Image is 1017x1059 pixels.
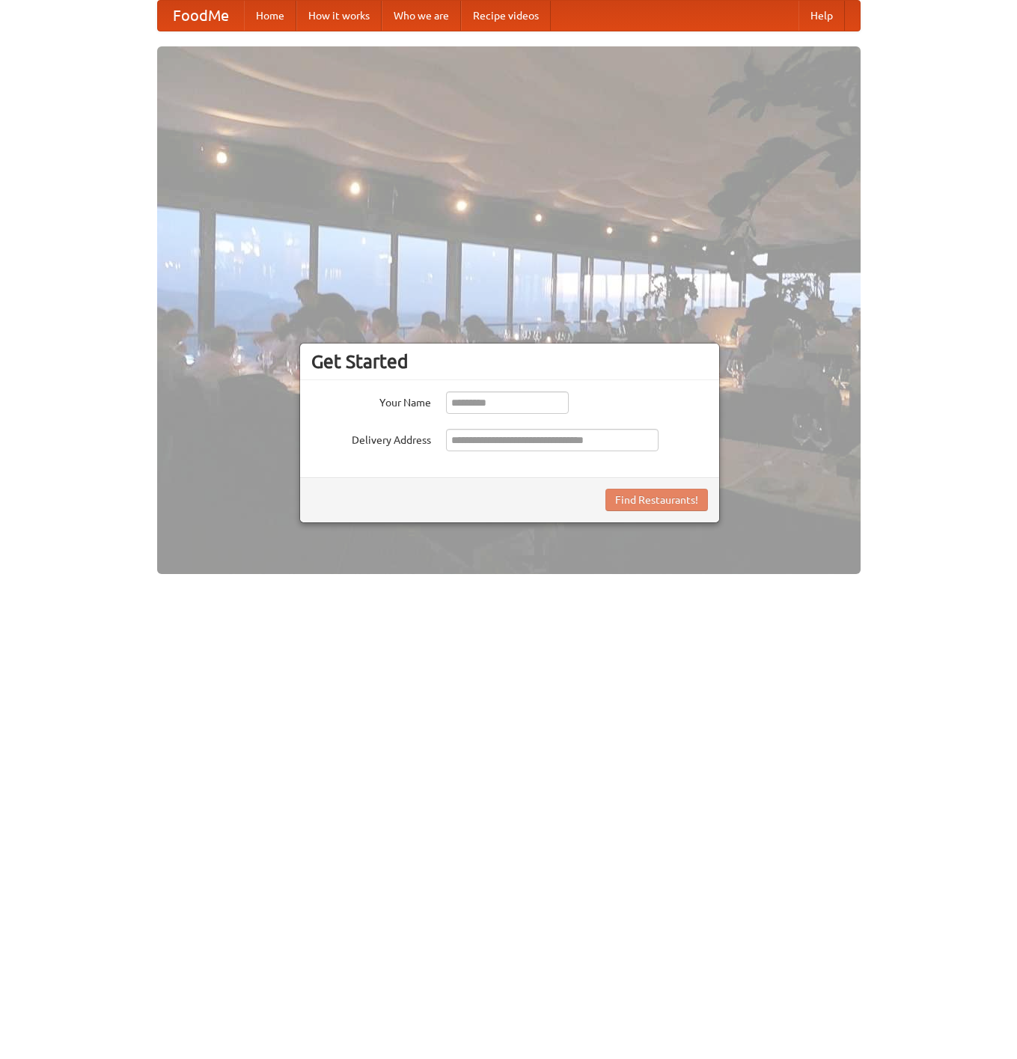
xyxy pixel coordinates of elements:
[382,1,461,31] a: Who we are
[605,489,708,511] button: Find Restaurants!
[461,1,551,31] a: Recipe videos
[158,1,244,31] a: FoodMe
[296,1,382,31] a: How it works
[311,350,708,373] h3: Get Started
[311,429,431,448] label: Delivery Address
[244,1,296,31] a: Home
[311,391,431,410] label: Your Name
[798,1,845,31] a: Help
